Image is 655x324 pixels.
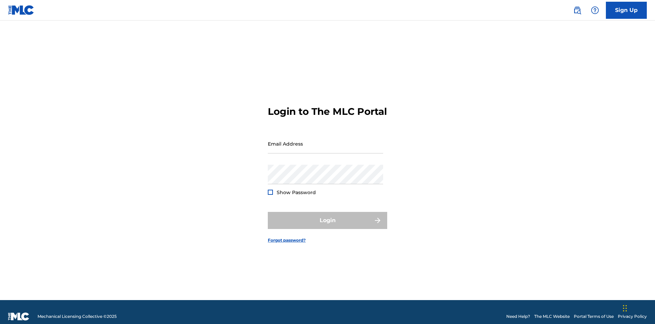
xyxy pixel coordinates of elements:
[588,3,602,17] div: Help
[591,6,599,14] img: help
[38,313,117,320] span: Mechanical Licensing Collective © 2025
[621,291,655,324] iframe: Chat Widget
[534,313,570,320] a: The MLC Website
[268,106,387,118] h3: Login to The MLC Portal
[570,3,584,17] a: Public Search
[623,298,627,319] div: Drag
[574,313,614,320] a: Portal Terms of Use
[268,237,306,243] a: Forgot password?
[573,6,581,14] img: search
[606,2,647,19] a: Sign Up
[277,189,316,195] span: Show Password
[506,313,530,320] a: Need Help?
[8,312,29,321] img: logo
[618,313,647,320] a: Privacy Policy
[8,5,34,15] img: MLC Logo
